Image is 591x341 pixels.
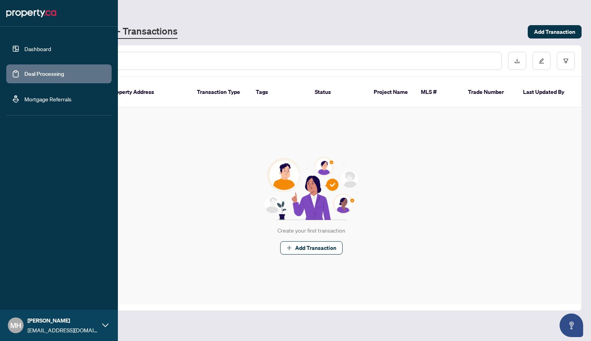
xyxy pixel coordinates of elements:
span: edit [539,58,544,64]
span: filter [563,58,569,64]
a: Deal Processing [24,70,64,77]
th: Last Updated By [517,77,576,108]
span: [PERSON_NAME] [28,316,98,325]
a: Mortgage Referrals [24,95,72,103]
span: plus [286,245,292,251]
img: Null State Icon [261,157,362,220]
button: edit [532,52,551,70]
th: Tags [250,77,308,108]
th: MLS # [415,77,462,108]
span: MH [10,320,21,331]
div: Create your first transaction [277,226,345,235]
th: Transaction Type [191,77,250,108]
button: Add Transaction [280,241,343,255]
th: Status [308,77,367,108]
img: logo [6,7,56,20]
button: Add Transaction [528,25,582,38]
th: Project Name [367,77,415,108]
button: filter [557,52,575,70]
span: Add Transaction [534,26,575,38]
button: download [508,52,526,70]
th: Trade Number [462,77,517,108]
a: Dashboard [24,45,51,52]
span: Add Transaction [295,242,336,254]
button: Open asap [560,313,583,337]
span: [EMAIL_ADDRESS][DOMAIN_NAME] [28,326,98,334]
th: Property Address [104,77,191,108]
span: download [514,58,520,64]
